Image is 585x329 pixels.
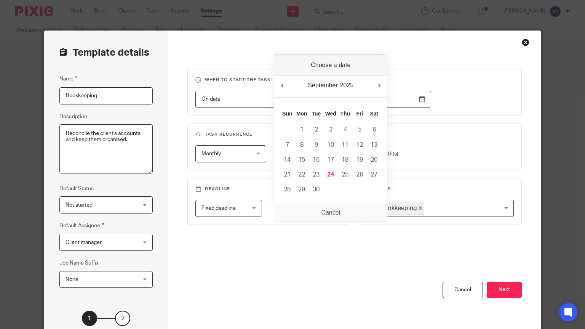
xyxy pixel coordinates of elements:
abbr: Saturday [370,111,379,117]
div: Cancel [443,282,483,298]
abbr: Sunday [282,111,292,117]
span: Bookkeeping [380,204,417,212]
button: 28 [280,182,294,197]
abbr: Thursday [340,111,350,117]
button: 30 [309,182,323,197]
button: 25 [338,167,352,182]
span: Client manager [66,240,102,245]
abbr: Monday [296,111,307,117]
button: 2 [309,122,323,137]
button: 19 [352,152,367,167]
abbr: Wednesday [325,111,336,117]
span: Fixed deadline [201,205,236,211]
label: Default Assignee [59,221,104,230]
button: 8 [294,138,309,152]
div: 1 [82,311,97,326]
input: Use the arrow keys to pick a date [274,200,340,217]
button: 23 [309,167,323,182]
span: Not started [66,202,93,208]
span: Monthly [201,151,221,156]
div: 2025 [339,80,355,91]
h3: Tags [369,186,514,192]
button: Deselect Bookkeeping [419,206,422,210]
h3: When to start the task [195,77,514,83]
h2: Template details [59,46,149,59]
button: 3 [323,122,338,137]
button: 27 [367,167,381,182]
button: Next [487,282,522,298]
abbr: Tuesday [312,111,321,117]
abbr: Friday [356,111,363,117]
button: 24 [323,167,338,182]
button: 11 [338,138,352,152]
button: 21 [280,167,294,182]
textarea: Reconcile the client's accounts and keep them organised. [59,124,153,174]
div: September [307,80,339,91]
span: month(s) [377,151,398,157]
label: Default Status [59,185,94,193]
button: 16 [309,152,323,167]
button: 17 [323,152,338,167]
h3: Task recurrence [195,132,514,138]
button: 26 [352,167,367,182]
div: 2 [115,311,130,326]
input: Search for option [425,202,509,215]
label: Job Name Suffix [59,259,99,267]
button: 14 [280,152,294,167]
label: Description [59,113,87,120]
button: 15 [294,152,309,167]
button: 5 [352,122,367,137]
h3: Deadline [195,186,340,192]
span: None [66,277,78,282]
button: 7 [280,138,294,152]
div: Search for option [369,200,514,217]
button: 4 [338,122,352,137]
div: Close this dialog window [522,39,529,46]
button: 13 [367,138,381,152]
button: 9 [309,138,323,152]
button: Previous Month [278,80,286,91]
button: 12 [352,138,367,152]
button: 20 [367,152,381,167]
button: Next Month [376,80,383,91]
button: 29 [294,182,309,197]
button: 22 [294,167,309,182]
button: 18 [338,152,352,167]
button: 1 [294,122,309,137]
label: Name [59,74,77,83]
button: 6 [367,122,381,137]
span: On date [201,96,221,102]
button: 10 [323,138,338,152]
